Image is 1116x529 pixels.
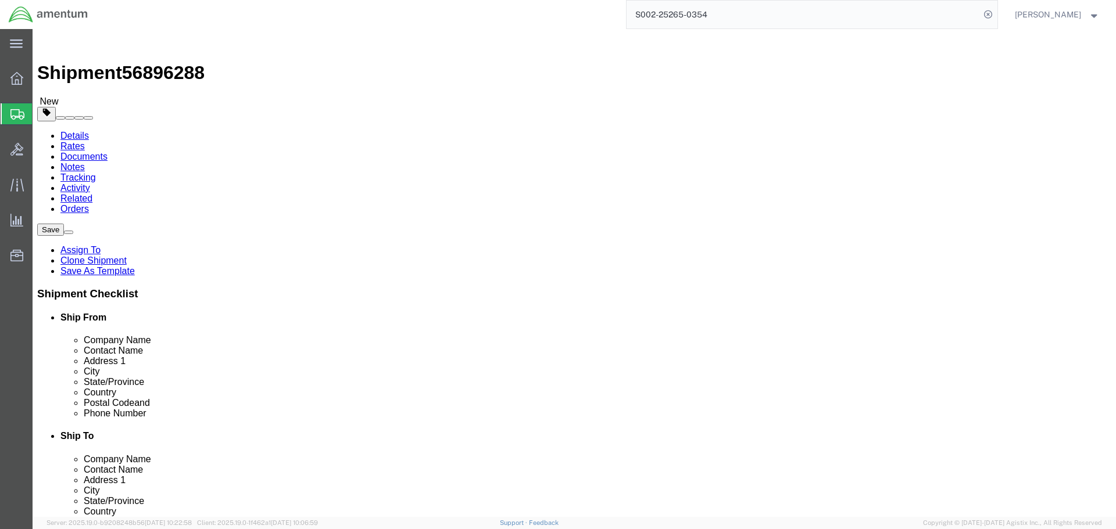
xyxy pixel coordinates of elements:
[500,519,529,526] a: Support
[197,519,318,526] span: Client: 2025.19.0-1f462a1
[271,519,318,526] span: [DATE] 10:06:59
[923,518,1102,528] span: Copyright © [DATE]-[DATE] Agistix Inc., All Rights Reserved
[8,6,88,23] img: logo
[1015,8,1081,21] span: Hector Lopez
[33,29,1116,517] iframe: FS Legacy Container
[145,519,192,526] span: [DATE] 10:22:58
[46,519,192,526] span: Server: 2025.19.0-b9208248b56
[529,519,559,526] a: Feedback
[1014,8,1100,21] button: [PERSON_NAME]
[627,1,980,28] input: Search for shipment number, reference number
